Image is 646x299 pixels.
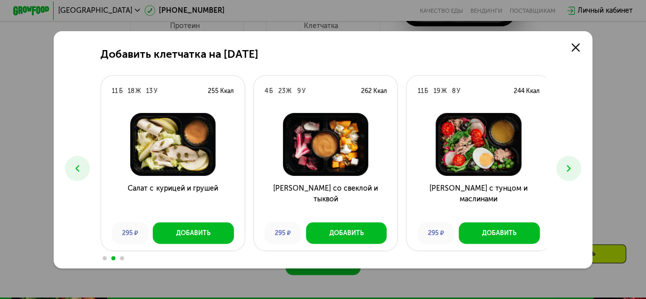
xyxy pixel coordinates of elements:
div: Ж [441,86,447,96]
div: 11 [112,86,118,96]
button: Добавить [459,222,540,244]
div: Б [269,86,273,96]
div: 262 Ккал [361,86,387,96]
div: 18 [128,86,134,96]
button: Добавить [306,222,387,244]
img: Салат со свеклой и тыквой [261,113,390,176]
div: 295 ₽ [265,222,301,244]
div: Добавить [329,228,364,238]
div: 4 [265,86,268,96]
div: 11 [418,86,424,96]
div: 255 Ккал [208,86,234,96]
div: У [154,86,157,96]
div: Добавить [176,228,210,238]
div: 244 Ккал [514,86,540,96]
div: Б [119,86,123,96]
div: 9 [297,86,301,96]
div: Добавить [482,228,516,238]
div: Ж [286,86,292,96]
button: Добавить [153,222,234,244]
div: 23 [278,86,285,96]
h3: Салат с курицей и грушей [101,183,245,215]
div: 295 ₽ [418,222,454,244]
div: 8 [452,86,456,96]
img: Салат с тунцом и маслинами [414,113,543,176]
div: Ж [135,86,141,96]
div: Б [424,86,428,96]
div: 13 [146,86,153,96]
img: Салат с курицей и грушей [108,113,237,176]
h3: [PERSON_NAME] со свеклой и тыквой [254,183,397,215]
h2: Добавить клетчатка на [DATE] [101,48,258,61]
div: У [457,86,460,96]
div: 295 ₽ [112,222,149,244]
h3: [PERSON_NAME] с тунцом и маслинами [406,183,550,215]
div: У [301,86,305,96]
div: 19 [434,86,440,96]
